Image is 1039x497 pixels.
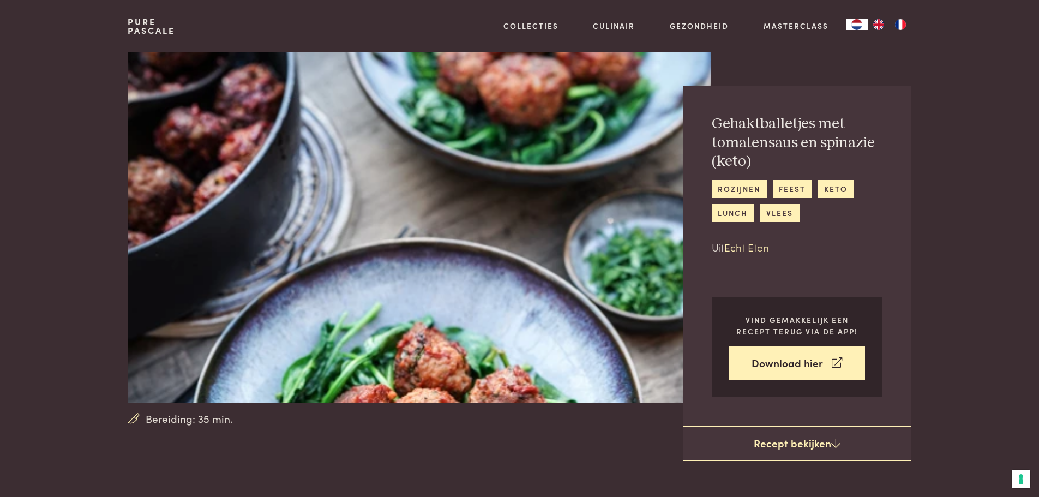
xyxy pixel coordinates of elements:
a: Gezondheid [670,20,729,32]
a: Download hier [729,346,865,380]
a: keto [818,180,854,198]
a: vlees [760,204,800,222]
span: Bereiding: 35 min. [146,411,233,427]
a: lunch [712,204,754,222]
a: Collecties [503,20,558,32]
h2: Gehaktballetjes met tomatensaus en spinazie (keto) [712,115,882,171]
p: Vind gemakkelijk een recept terug via de app! [729,314,865,337]
aside: Language selected: Nederlands [846,19,911,30]
a: Masterclass [764,20,828,32]
a: NL [846,19,868,30]
img: Gehaktballetjes met tomatensaus en spinazie (keto) [128,52,711,403]
a: Recept bekijken [683,426,911,461]
div: Language [846,19,868,30]
a: PurePascale [128,17,175,35]
a: EN [868,19,890,30]
a: rozijnen [712,180,767,198]
ul: Language list [868,19,911,30]
button: Uw voorkeuren voor toestemming voor trackingtechnologieën [1012,470,1030,488]
a: Culinair [593,20,635,32]
p: Uit [712,239,882,255]
a: feest [773,180,812,198]
a: Echt Eten [724,239,769,254]
a: FR [890,19,911,30]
